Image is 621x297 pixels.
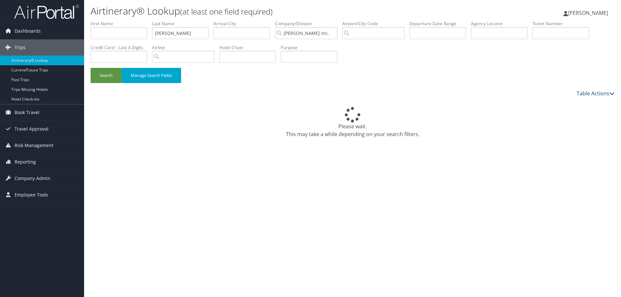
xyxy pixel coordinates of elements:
label: Hotel Chain [219,44,281,51]
label: Arrival City [213,20,275,27]
label: Company/Division [275,20,342,27]
img: airportal-logo.png [14,4,79,19]
span: Risk Management [15,137,53,154]
label: Departure Date Range [409,20,471,27]
label: Airline [152,44,219,51]
span: [PERSON_NAME] [568,9,608,16]
span: Dashboards [15,23,41,39]
span: Company Admin [15,170,50,186]
a: Table Actions [577,90,615,97]
a: [PERSON_NAME] [563,3,615,23]
h1: Airtinerary® Lookup [91,4,440,18]
span: Trips [15,39,26,56]
span: Reporting [15,154,36,170]
label: Agency Locator [471,20,532,27]
label: Purpose [281,44,342,51]
button: Search [91,68,122,83]
label: Credit Card - Last 4 Digits [91,44,152,51]
span: Travel Approval [15,121,49,137]
span: Employee Tools [15,187,48,203]
label: First Name [91,20,152,27]
label: Last Name [152,20,213,27]
label: Ticket Number [532,20,594,27]
label: Airport/City Code [342,20,409,27]
small: (at least one field required) [180,6,273,17]
span: Book Travel [15,104,39,121]
div: Please wait. This may take a while depending on your search filters. [91,107,615,138]
button: Manage Search Fields [122,68,181,83]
